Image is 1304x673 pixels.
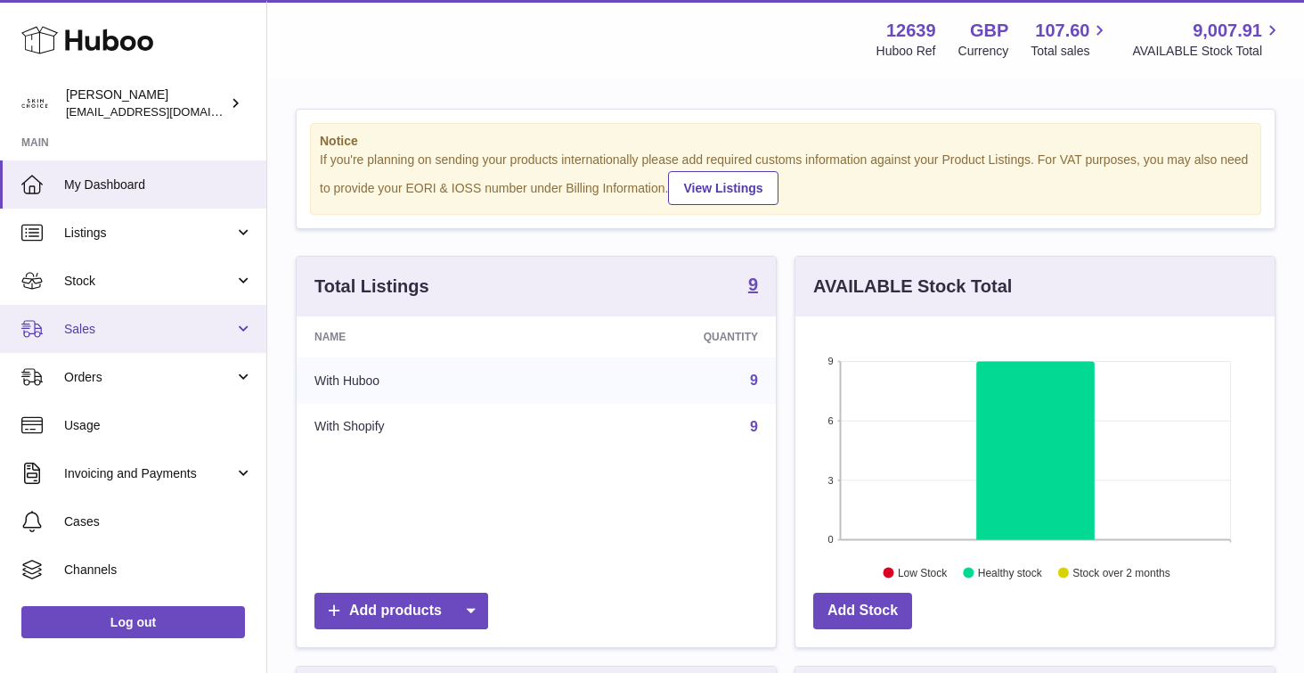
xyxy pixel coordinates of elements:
span: 9,007.91 [1193,19,1262,43]
span: [EMAIL_ADDRESS][DOMAIN_NAME] [66,104,262,119]
span: Listings [64,225,234,242]
text: 9 [827,356,833,366]
span: 107.60 [1035,19,1089,43]
text: 6 [827,415,833,426]
th: Name [297,316,555,357]
strong: 12639 [886,19,936,43]
span: Invoicing and Payments [64,465,234,482]
a: 107.60 Total sales [1031,19,1110,60]
span: Usage [64,417,253,434]
text: 0 [827,534,833,545]
a: Add products [314,593,488,629]
span: Stock [64,273,234,290]
span: Channels [64,562,253,579]
text: Healthy stock [978,566,1043,579]
a: View Listings [668,171,778,205]
text: Stock over 2 months [1072,566,1170,579]
div: If you're planning on sending your products internationally please add required customs informati... [320,152,1251,205]
img: admin@skinchoice.com [21,90,48,117]
text: 3 [827,474,833,485]
div: Huboo Ref [876,43,936,60]
a: 9 [750,419,758,434]
strong: GBP [970,19,1008,43]
a: 9 [750,373,758,388]
a: Log out [21,606,245,638]
span: AVAILABLE Stock Total [1132,43,1283,60]
strong: Notice [320,133,1251,150]
text: Low Stock [898,566,948,579]
strong: 9 [748,275,758,293]
span: Cases [64,513,253,530]
span: My Dashboard [64,176,253,193]
div: Currency [958,43,1009,60]
a: 9,007.91 AVAILABLE Stock Total [1132,19,1283,60]
h3: Total Listings [314,275,429,299]
a: 9 [748,275,758,297]
div: [PERSON_NAME] [66,86,226,120]
h3: AVAILABLE Stock Total [813,275,1012,299]
span: Total sales [1031,43,1110,60]
td: With Huboo [297,357,555,404]
span: Orders [64,369,234,386]
a: Add Stock [813,593,912,629]
span: Sales [64,321,234,338]
th: Quantity [555,316,776,357]
td: With Shopify [297,404,555,450]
